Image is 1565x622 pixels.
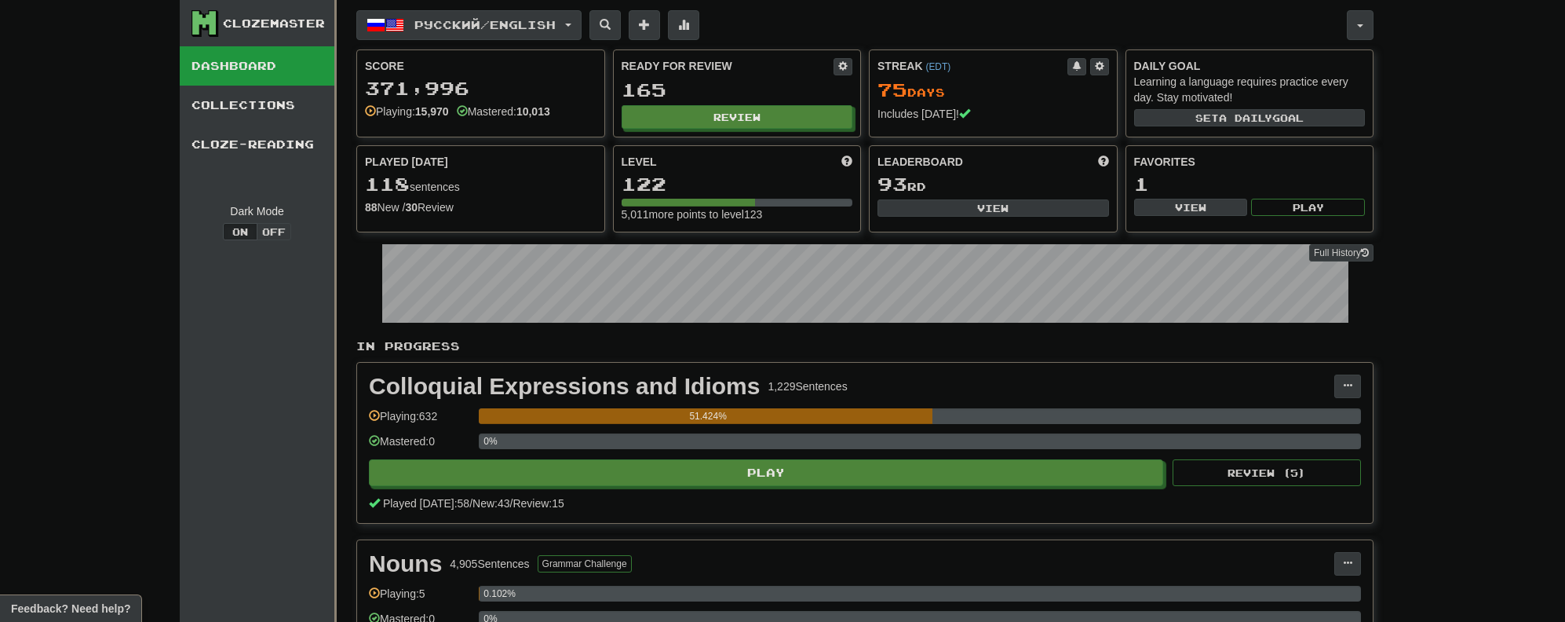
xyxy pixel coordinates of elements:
[257,223,291,240] button: Off
[365,58,596,74] div: Score
[1219,112,1272,123] span: a daily
[365,79,596,98] div: 371,996
[1134,58,1366,74] div: Daily Goal
[405,201,418,214] strong: 30
[415,105,449,118] strong: 15,970
[877,154,963,170] span: Leaderboard
[516,105,550,118] strong: 10,013
[925,61,950,72] a: (EDT)
[483,408,932,424] div: 51.424%
[457,104,550,119] div: Mastered:
[223,223,257,240] button: On
[877,199,1109,217] button: View
[877,80,1109,101] div: Day s
[513,497,564,510] span: Review: 15
[223,16,325,31] div: Clozemaster
[877,106,1109,122] div: Includes [DATE]!
[622,174,853,194] div: 122
[1134,109,1366,126] button: Seta dailygoal
[877,174,1109,195] div: rd
[365,104,449,119] div: Playing:
[768,379,847,394] div: 1,229 Sentences
[383,497,469,510] span: Played [DATE]: 58
[1309,244,1373,262] a: Full History
[356,338,1373,354] p: In Progress
[668,10,699,40] button: More stats
[589,10,621,40] button: Search sentences
[1098,154,1109,170] span: This week in points, UTC
[1134,154,1366,170] div: Favorites
[1134,174,1366,194] div: 1
[1251,199,1365,216] button: Play
[538,555,632,573] button: Grammar Challenge
[180,46,334,86] a: Dashboard
[369,408,471,434] div: Playing: 632
[1173,459,1361,486] button: Review (5)
[622,80,853,100] div: 165
[180,86,334,125] a: Collections
[369,434,471,459] div: Mastered: 0
[180,125,334,164] a: Cloze-Reading
[450,556,529,572] div: 4,905 Sentences
[841,154,852,170] span: Score more points to level up
[365,199,596,215] div: New / Review
[369,586,471,612] div: Playing: 5
[622,207,853,222] div: 5,011 more points to level 123
[365,173,410,195] span: 118
[472,497,509,510] span: New: 43
[469,497,472,510] span: /
[622,105,853,129] button: Review
[369,375,760,398] div: Colloquial Expressions and Idioms
[1134,74,1366,105] div: Learning a language requires practice every day. Stay motivated!
[11,601,130,617] span: Open feedback widget
[192,203,323,219] div: Dark Mode
[510,497,513,510] span: /
[356,10,582,40] button: Русский/English
[365,174,596,195] div: sentences
[365,201,378,214] strong: 88
[369,552,442,576] div: Nouns
[622,154,657,170] span: Level
[877,58,1067,74] div: Streak
[877,79,907,101] span: 75
[1134,199,1248,216] button: View
[622,58,834,74] div: Ready for Review
[414,18,556,31] span: Русский / English
[877,173,907,195] span: 93
[369,459,1163,486] button: Play
[365,154,448,170] span: Played [DATE]
[629,10,660,40] button: Add sentence to collection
